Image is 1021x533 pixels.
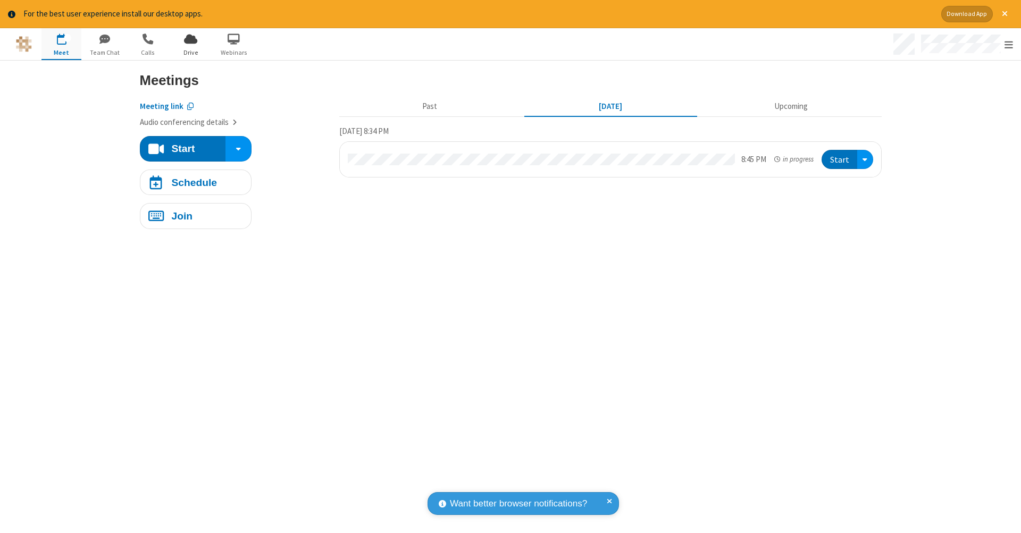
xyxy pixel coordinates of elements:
h4: Join [171,211,193,221]
button: Audio conferencing details [140,116,237,129]
span: [DATE] 8:34 PM [339,126,389,136]
button: Copy my meeting room link [140,100,194,113]
div: 8:45 PM [741,154,766,166]
button: Close alert [997,6,1013,22]
button: Start [822,150,857,170]
span: Drive [171,48,211,57]
h4: Start [171,143,195,154]
span: Want better browser notifications? [450,497,587,511]
em: in progress [774,154,813,164]
button: Join [140,203,252,229]
button: Upcoming [705,96,877,116]
h3: Meetings [140,73,882,88]
button: Download App [941,6,993,22]
button: Past [343,96,516,116]
section: Account details [140,92,331,129]
span: Meet [41,48,81,57]
section: Today's Meetings [339,125,882,178]
div: Start conference options [225,136,251,162]
button: [DATE] [524,96,697,116]
div: For the best user experience install our desktop apps. [23,8,933,20]
button: Schedule [140,170,252,195]
h4: Schedule [171,177,217,188]
span: Team Chat [85,48,124,57]
span: Calls [128,48,168,57]
span: Copy my meeting room link [140,101,183,111]
span: Webinars [214,48,254,57]
div: Open menu [857,150,873,170]
button: Start [140,136,227,162]
div: Open menu [890,28,1021,60]
div: 1 [64,34,71,42]
img: QA Selenium DO NOT DELETE OR CHANGE [16,36,32,52]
